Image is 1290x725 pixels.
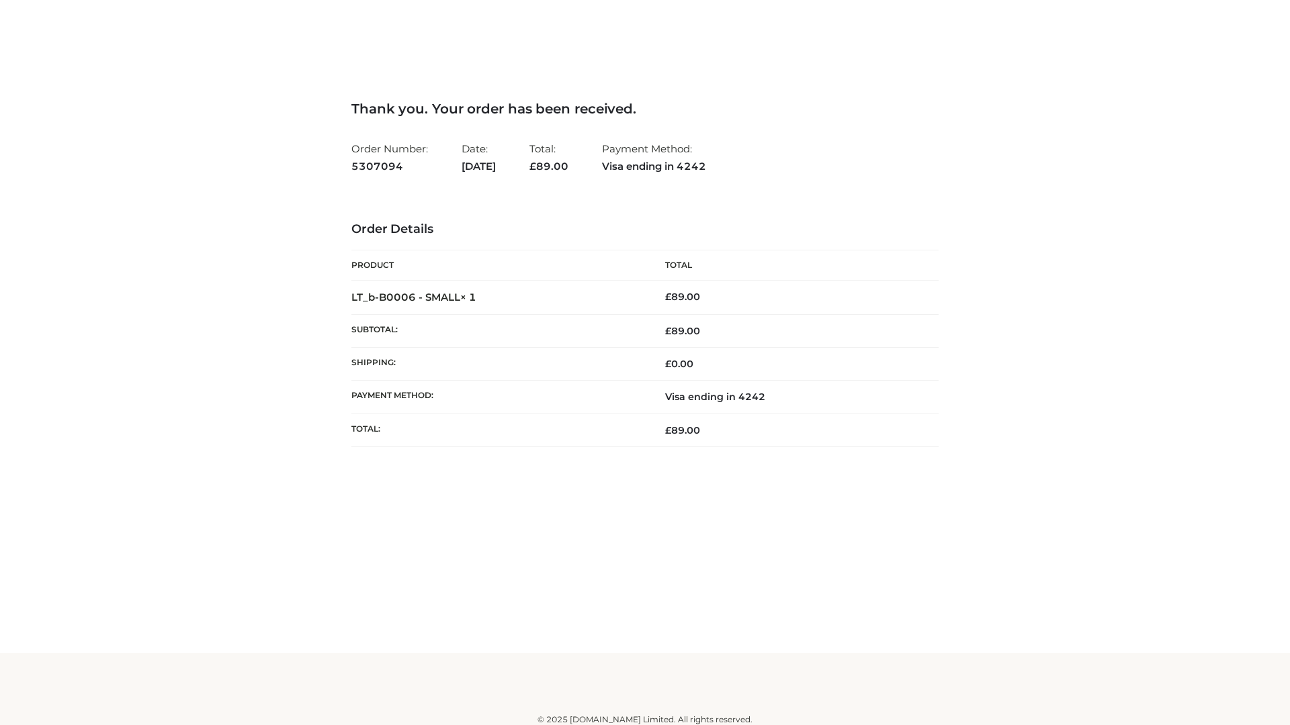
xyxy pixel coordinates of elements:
li: Date: [462,137,496,178]
td: Visa ending in 4242 [645,381,939,414]
th: Payment method: [351,381,645,414]
strong: 5307094 [351,158,428,175]
strong: Visa ending in 4242 [602,158,706,175]
th: Shipping: [351,348,645,381]
span: £ [665,424,671,436]
th: Product [351,250,645,281]
span: 89.00 [665,325,700,337]
th: Total [645,250,939,281]
span: £ [665,325,671,337]
li: Total: [529,137,568,178]
strong: LT_b-B0006 - SMALL [351,291,476,303]
th: Subtotal: [351,314,645,347]
span: £ [529,160,536,173]
span: £ [665,358,671,370]
h3: Order Details [351,222,939,237]
li: Order Number: [351,137,428,178]
span: 89.00 [529,160,568,173]
bdi: 0.00 [665,358,693,370]
span: 89.00 [665,424,700,436]
strong: × 1 [460,291,476,303]
strong: [DATE] [462,158,496,175]
th: Total: [351,414,645,446]
span: £ [665,291,671,303]
bdi: 89.00 [665,291,700,303]
h3: Thank you. Your order has been received. [351,101,939,117]
li: Payment Method: [602,137,706,178]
